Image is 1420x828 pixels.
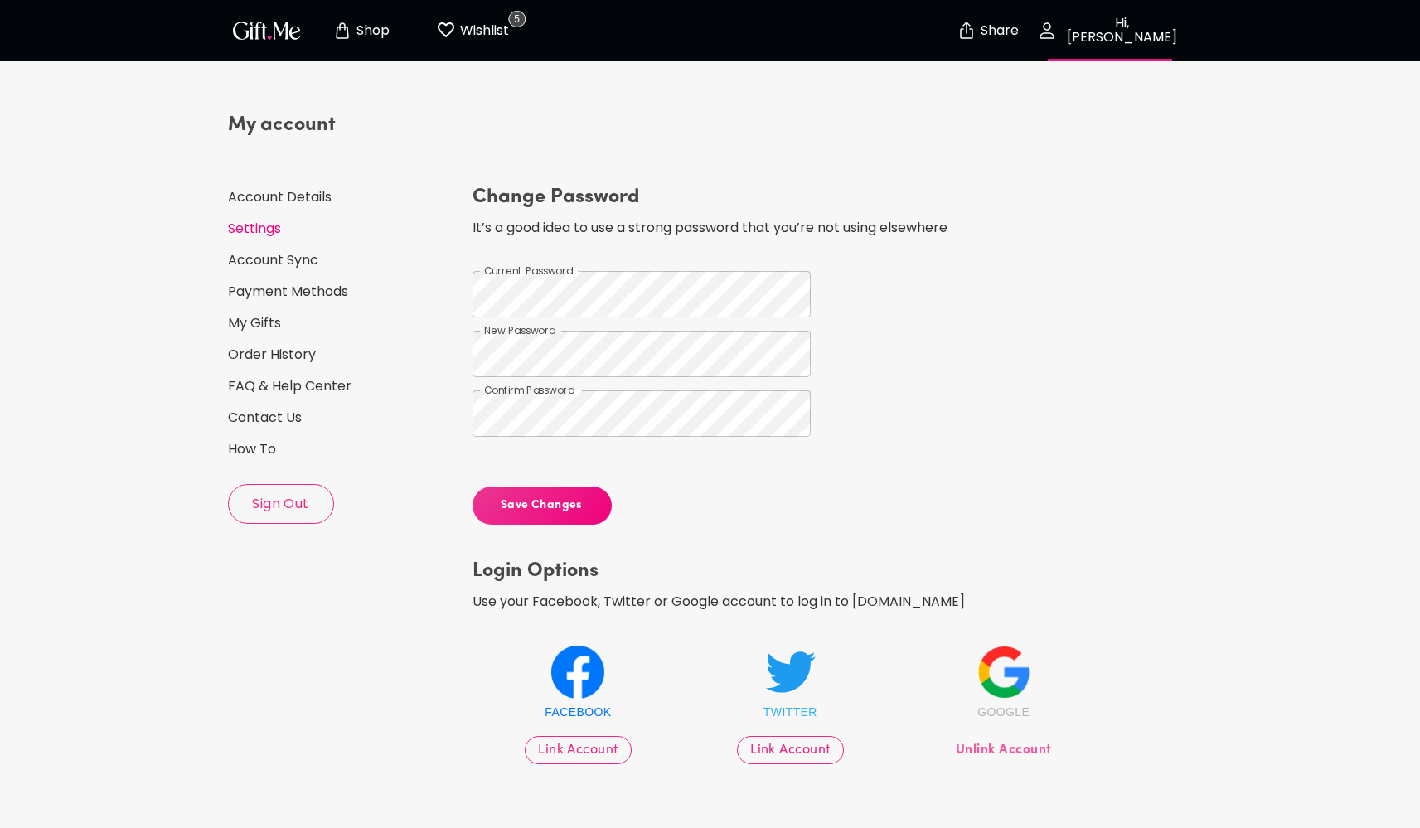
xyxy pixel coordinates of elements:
p: Share [977,24,1019,38]
button: Hi, [PERSON_NAME] [1027,4,1193,57]
button: Wishlist page [427,4,518,57]
a: Account Sync [228,251,459,269]
a: Order History [228,346,459,364]
p: Wishlist [456,20,509,41]
a: Settings [228,220,459,238]
button: GiftMe Logo [228,21,306,41]
img: GiftMe Logo [230,18,304,42]
p: Hi, [PERSON_NAME] [1057,17,1183,45]
img: secure [957,21,977,41]
button: Unlink Account [949,736,1058,764]
p: Shop [352,24,390,38]
span: Link Account [538,741,618,759]
h4: My account [228,112,459,138]
a: Payment Methods [228,283,459,301]
button: Link Account [525,736,632,764]
p: Facebook [525,702,632,723]
a: My Gifts [228,314,459,332]
p: Use your Facebook, Twitter or Google account to log in to [DOMAIN_NAME] [473,591,1112,613]
button: Sign Out [228,484,334,524]
button: Link Account [737,736,844,764]
a: Account Details [228,188,459,206]
span: 5 [508,11,526,27]
button: Save Changes [473,487,612,525]
a: Contact Us [228,409,459,427]
p: Google [949,702,1058,723]
p: Twitter [737,702,844,723]
a: How To [228,440,459,458]
span: Save Changes [473,496,612,515]
span: Link Account [750,741,831,759]
span: Sign Out [229,495,333,513]
span: Unlink Account [956,741,1051,759]
button: Store page [316,4,407,57]
h4: Login Options [473,558,1112,584]
p: It’s a good idea to use a strong password that you’re not using elsewhere [473,217,1112,239]
h4: Change Password [473,184,1112,211]
a: FAQ & Help Center [228,377,459,395]
button: Share [959,2,1017,60]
